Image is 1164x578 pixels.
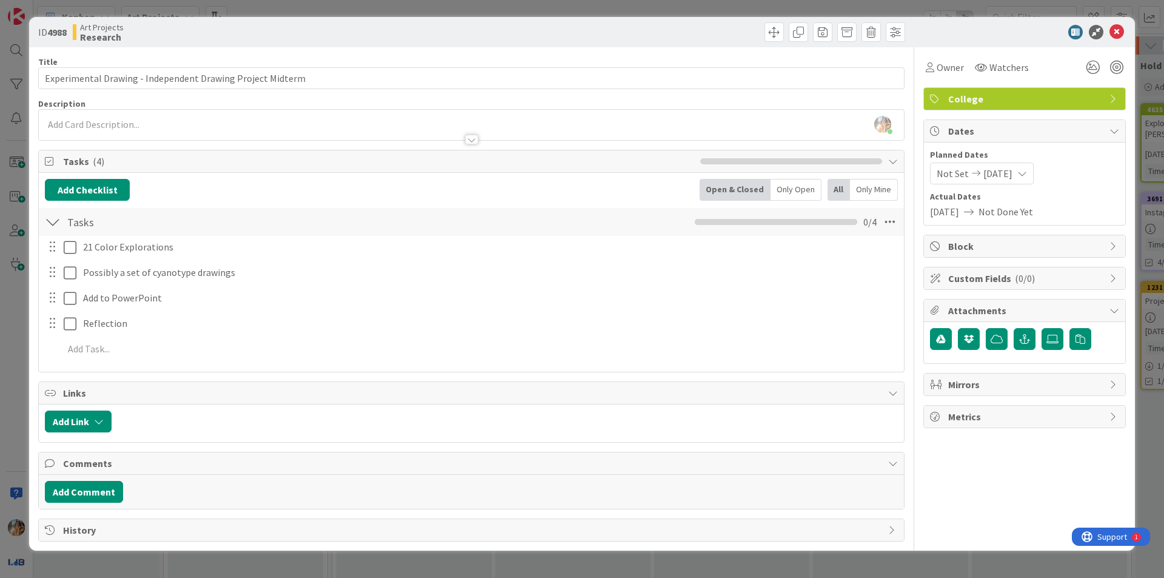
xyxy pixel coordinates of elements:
[989,60,1029,75] span: Watchers
[45,481,123,503] button: Add Comment
[937,166,969,181] span: Not Set
[937,60,964,75] span: Owner
[63,523,882,537] span: History
[63,386,882,400] span: Links
[930,149,1119,161] span: Planned Dates
[38,67,905,89] input: type card name here...
[948,92,1103,106] span: College
[63,154,694,169] span: Tasks
[83,317,895,331] p: Reflection
[978,204,1033,219] span: Not Done Yet
[38,98,85,109] span: Description
[63,456,882,471] span: Comments
[63,5,66,15] div: 1
[930,190,1119,203] span: Actual Dates
[80,32,124,42] b: Research
[83,266,895,280] p: Possibly a set of cyanotype drawings
[45,411,112,432] button: Add Link
[828,179,850,201] div: All
[83,240,895,254] p: 21 Color Explorations
[80,22,124,32] span: Art Projects
[948,124,1103,138] span: Dates
[700,179,771,201] div: Open & Closed
[948,271,1103,286] span: Custom Fields
[25,2,55,16] span: Support
[38,25,67,39] span: ID
[45,179,130,201] button: Add Checklist
[983,166,1012,181] span: [DATE]
[850,179,898,201] div: Only Mine
[863,215,877,229] span: 0 / 4
[771,179,821,201] div: Only Open
[1015,272,1035,284] span: ( 0/0 )
[874,116,891,133] img: DgSP5OpwsSRUZKwS8gMSzgstfBmcQ77l.jpg
[83,291,895,305] p: Add to PowerPoint
[930,204,959,219] span: [DATE]
[47,26,67,38] b: 4988
[948,303,1103,318] span: Attachments
[63,211,336,233] input: Add Checklist...
[93,155,104,167] span: ( 4 )
[38,56,58,67] label: Title
[948,377,1103,392] span: Mirrors
[948,409,1103,424] span: Metrics
[948,239,1103,254] span: Block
